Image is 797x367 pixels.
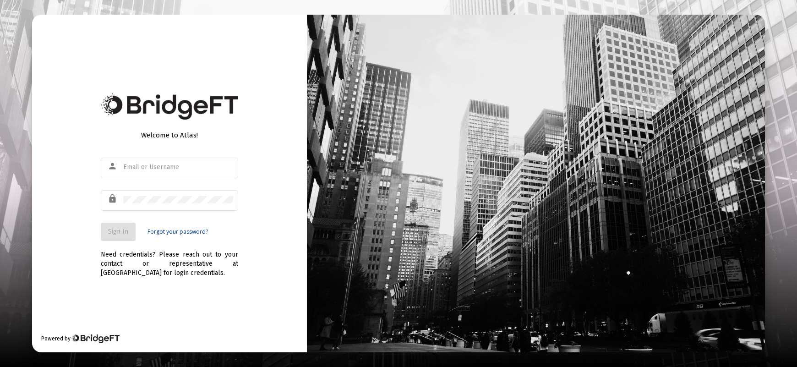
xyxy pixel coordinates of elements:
a: Forgot your password? [147,227,208,236]
span: Sign In [108,228,128,236]
div: Powered by [41,334,120,343]
mat-icon: lock [108,193,119,204]
div: Need credentials? Please reach out to your contact or representative at [GEOGRAPHIC_DATA] for log... [101,241,238,278]
mat-icon: person [108,161,119,172]
img: Bridge Financial Technology Logo [71,334,120,343]
div: Welcome to Atlas! [101,131,238,140]
img: Bridge Financial Technology Logo [101,93,238,120]
input: Email or Username [123,164,233,171]
button: Sign In [101,223,136,241]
